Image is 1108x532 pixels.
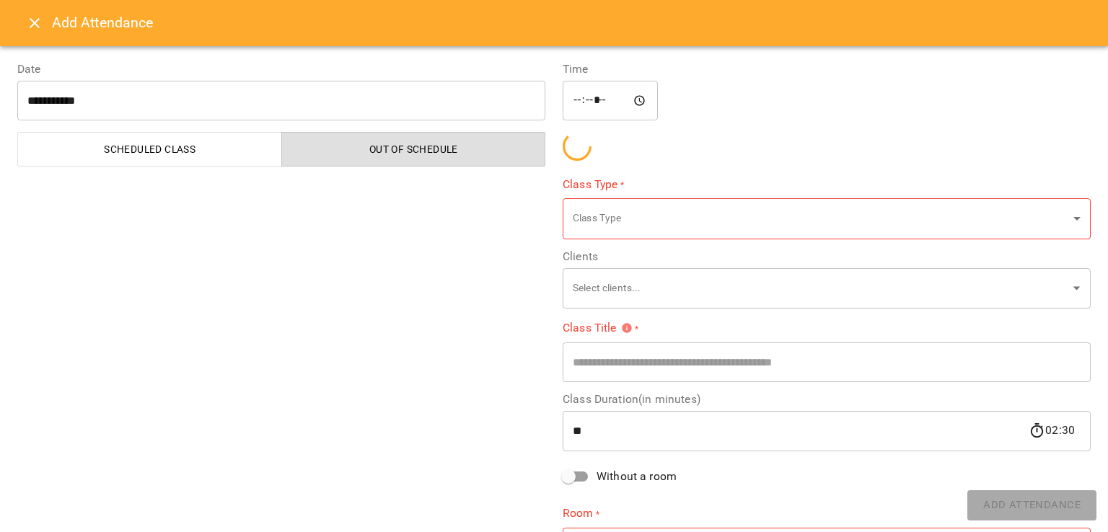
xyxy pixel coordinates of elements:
label: Clients [563,251,1091,262]
h6: Add Attendance [52,12,1091,34]
label: Date [17,63,545,75]
label: Class Type [563,176,1091,192]
span: Out of Schedule [291,141,537,158]
span: Scheduled class [27,141,273,158]
label: Class Duration(in minutes) [563,394,1091,405]
p: Class Type [573,211,1068,226]
svg: Please specify class title or select clients [621,322,633,334]
span: Class Title [563,322,633,334]
label: Time [563,63,1091,75]
p: Select clients... [573,281,1068,296]
div: Class Type [563,198,1091,239]
span: Without a room [597,468,677,485]
div: Select clients... [563,267,1091,309]
button: Out of Schedule [281,132,546,167]
button: Close [17,6,52,40]
button: Scheduled class [17,132,282,167]
label: Room [563,505,1091,522]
